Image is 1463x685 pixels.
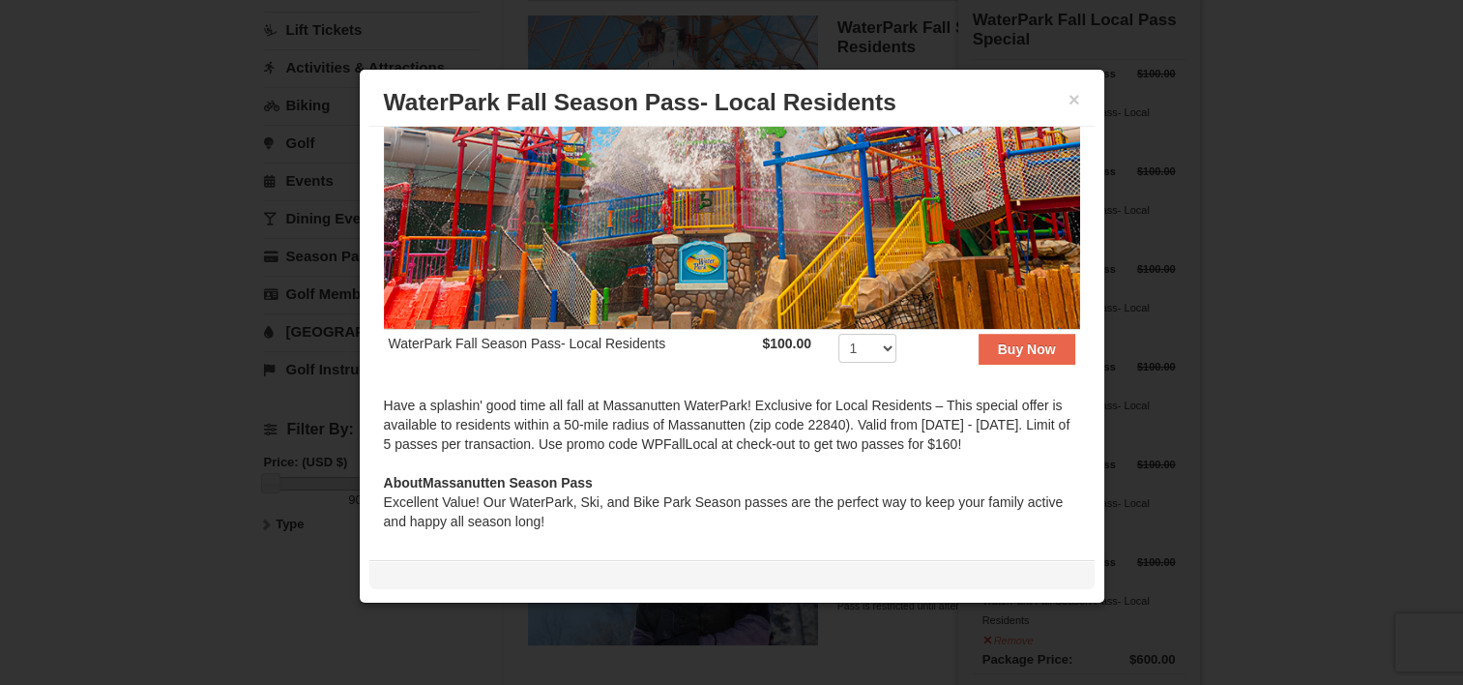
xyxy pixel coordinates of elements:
[384,396,1080,473] div: Have a splashin' good time all fall at Massanutten WaterPark! Exclusive for Local Residents – Thi...
[384,473,1080,531] div: Excellent Value! Our WaterPark, Ski, and Bike Park Season passes are the perfect way to keep your...
[979,334,1075,365] button: Buy Now
[998,342,1056,357] strong: Buy Now
[384,475,423,491] span: About
[384,330,758,377] td: WaterPark Fall Season Pass- Local Residents
[384,88,1080,117] h3: WaterPark Fall Season Pass- Local Residents
[1068,90,1080,109] button: ×
[762,336,811,351] strong: $100.00
[384,475,593,491] strong: Massanutten Season Pass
